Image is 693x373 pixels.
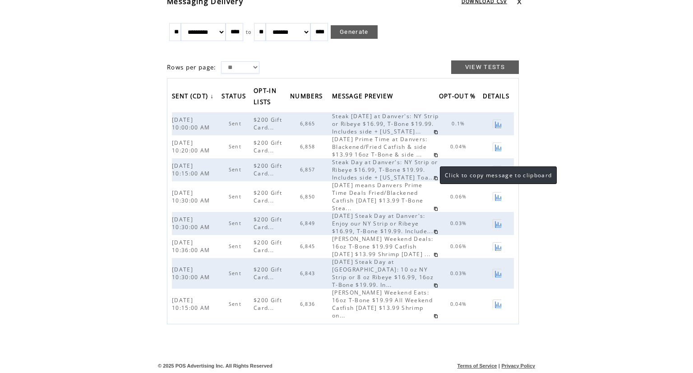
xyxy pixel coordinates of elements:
[300,270,318,276] span: 6,843
[332,181,423,212] span: [DATE] means Danvers Prime Time Deals Fried/Blackened Catfish [DATE] $13.99 T-Bone Stea...
[254,296,282,312] span: $200 Gift Card...
[229,166,244,173] span: Sent
[172,90,216,105] a: SENT (CDT)↓
[332,258,434,289] span: [DATE] Steak Day at [GEOGRAPHIC_DATA]: 10 oz NY Strip or 8 oz Ribeye $16.99, 16oz T-Bone $19.99. ...
[331,25,378,39] a: Generate
[332,212,435,235] span: [DATE] Steak Day at Danver's: Enjoy our NY Strip or Ribeye $16.99, T-Bone $19.99. Include...
[457,363,497,368] a: Terms of Service
[229,143,244,150] span: Sent
[254,266,282,281] span: $200 Gift Card...
[229,301,244,307] span: Sent
[450,243,469,249] span: 0.06%
[290,90,325,105] span: NUMBERS
[222,90,248,105] span: STATUS
[439,90,478,105] span: OPT-OUT %
[300,301,318,307] span: 6,836
[172,139,213,154] span: [DATE] 10:20:00 AM
[332,135,428,158] span: [DATE] Prime Time at Danvers: Blackened/Fried Catfish & side $13.99 16oz T-Bone & side ...
[167,63,217,71] span: Rows per page:
[450,301,469,307] span: 0.04%
[300,220,318,226] span: 6,849
[300,120,318,127] span: 6,865
[254,239,282,254] span: $200 Gift Card...
[499,363,500,368] span: |
[172,189,213,204] span: [DATE] 10:30:00 AM
[451,60,519,74] a: VIEW TESTS
[222,90,250,105] a: STATUS
[254,162,282,177] span: $200 Gift Card...
[332,235,433,258] span: [PERSON_NAME] Weekend Deals: 16oz T-Bone $19.99 Catfish [DATE] $13.99 Shrimp [DATE] ...
[483,90,512,105] span: DETAILS
[172,239,213,254] span: [DATE] 10:36:00 AM
[450,270,469,276] span: 0.03%
[254,139,282,154] span: $200 Gift Card...
[332,90,395,105] span: MESSAGE PREVIEW
[172,216,213,231] span: [DATE] 10:30:00 AM
[445,171,552,179] span: Click to copy message to clipboard
[172,266,213,281] span: [DATE] 10:30:00 AM
[158,363,273,368] span: © 2025 POS Advertising Inc. All Rights Reserved
[452,120,467,127] span: 0.1%
[300,143,318,150] span: 6,858
[172,90,210,105] span: SENT (CDT)
[254,189,282,204] span: $200 Gift Card...
[229,243,244,249] span: Sent
[332,90,397,105] a: MESSAGE PREVIEW
[172,116,213,131] span: [DATE] 10:00:00 AM
[229,193,244,200] span: Sent
[290,90,327,105] a: NUMBERS
[332,158,438,181] span: Steak Day at Danver's: NY Strip or Ribeye $16.99, T-Bone $19.99. Includes side + [US_STATE] Toa...
[254,84,277,111] span: OPT-IN LISTS
[300,193,318,200] span: 6,850
[300,243,318,249] span: 6,845
[450,143,469,150] span: 0.04%
[439,90,480,105] a: OPT-OUT %
[254,116,282,131] span: $200 Gift Card...
[172,162,213,177] span: [DATE] 10:15:00 AM
[332,112,439,135] span: Steak [DATE] at Danver's: NY Strip or Ribeye $16.99, T-Bone $19.99. Includes side + [US_STATE]...
[450,193,469,200] span: 0.06%
[246,29,252,35] span: to
[332,289,433,319] span: [PERSON_NAME] Weekend Eats: 16oz T-Bone $19.99 All Weekend Catfish [DATE] $13.99 Shrimp on...
[300,166,318,173] span: 6,857
[501,363,535,368] a: Privacy Policy
[229,270,244,276] span: Sent
[172,296,213,312] span: [DATE] 10:15:00 AM
[450,220,469,226] span: 0.03%
[229,120,244,127] span: Sent
[254,216,282,231] span: $200 Gift Card...
[229,220,244,226] span: Sent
